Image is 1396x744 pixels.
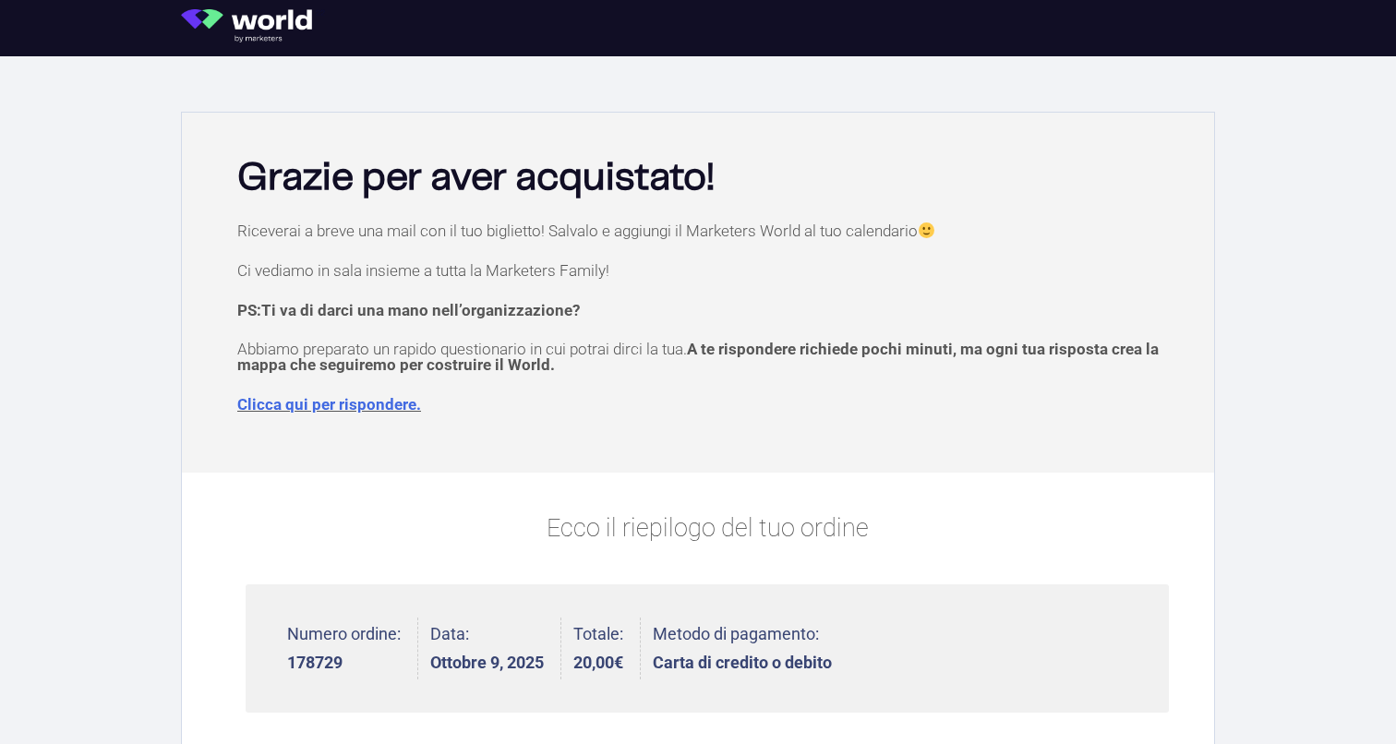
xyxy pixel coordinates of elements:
[237,395,421,414] a: Clicca qui per rispondere.
[237,342,1177,373] p: Abbiamo preparato un rapido questionario in cui potrai dirci la tua.
[287,618,418,679] li: Numero ordine:
[653,654,832,671] strong: Carta di credito o debito
[237,222,1177,239] p: Riceverai a breve una mail con il tuo biglietto! Salvalo e aggiungi il Marketers World al tuo cal...
[614,653,623,672] span: €
[237,160,715,197] b: Grazie per aver acquistato!
[653,618,832,679] li: Metodo di pagamento:
[237,340,1159,374] span: A te rispondere richiede pochi minuti, ma ogni tua risposta crea la mappa che seguiremo per costr...
[430,654,544,671] strong: Ottobre 9, 2025
[237,263,1177,279] p: Ci vediamo in sala insieme a tutta la Marketers Family!
[430,618,561,679] li: Data:
[287,654,401,671] strong: 178729
[261,301,580,319] span: Ti va di darci una mano nell’organizzazione?
[237,301,580,319] strong: PS:
[246,510,1169,547] p: Ecco il riepilogo del tuo ordine
[573,653,623,672] bdi: 20,00
[573,618,641,679] li: Totale:
[919,222,934,238] img: 🙂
